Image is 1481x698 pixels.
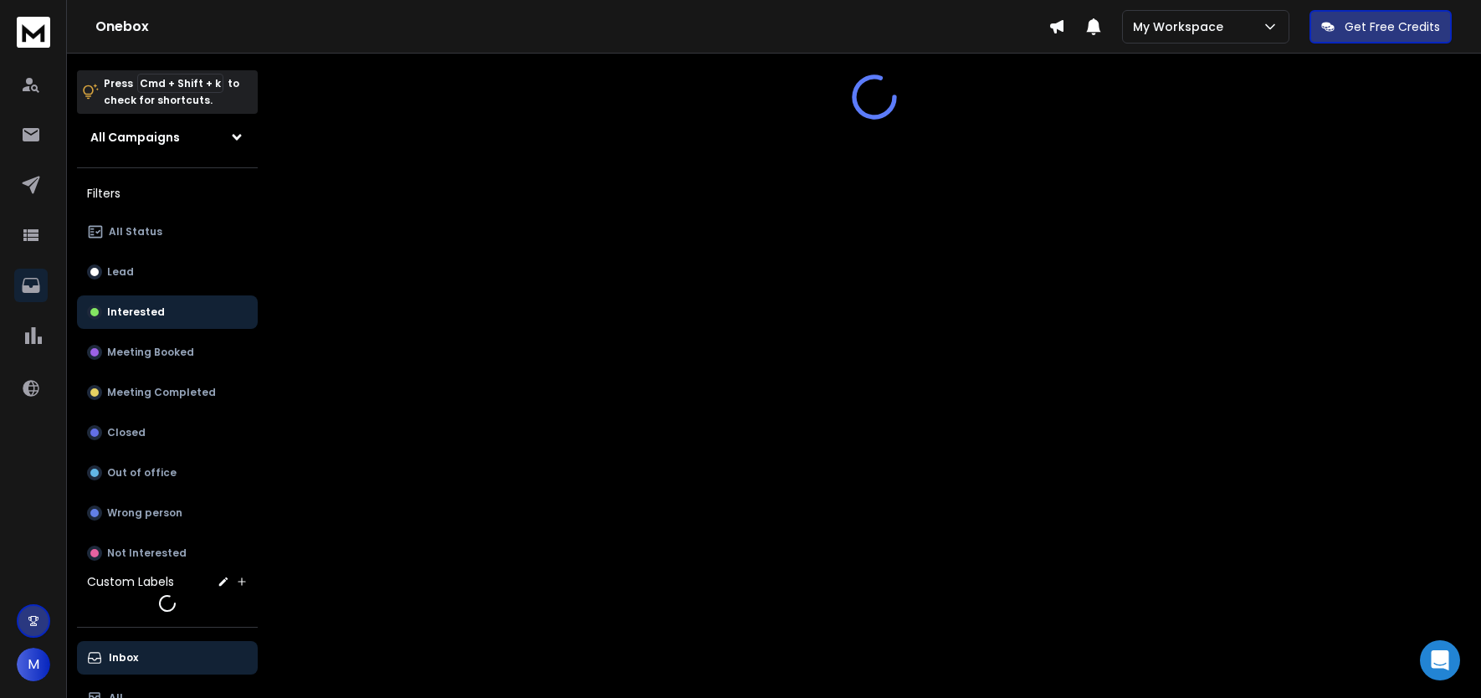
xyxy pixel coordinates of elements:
p: My Workspace [1133,18,1230,35]
button: Closed [77,416,258,449]
p: Meeting Booked [107,346,194,359]
button: Not Interested [77,536,258,570]
h3: Filters [77,182,258,205]
button: M [17,648,50,681]
p: Interested [107,305,165,319]
button: Interested [77,295,258,329]
p: All Status [109,225,162,239]
p: Press to check for shortcuts. [104,75,239,109]
button: Wrong person [77,496,258,530]
button: Meeting Booked [77,336,258,369]
img: logo [17,17,50,48]
p: Wrong person [107,506,182,520]
button: Get Free Credits [1309,10,1452,44]
p: Out of office [107,466,177,480]
div: Open Intercom Messenger [1420,640,1460,680]
p: Meeting Completed [107,386,216,399]
h1: Onebox [95,17,1048,37]
p: Get Free Credits [1345,18,1440,35]
p: Inbox [109,651,138,665]
h1: All Campaigns [90,129,180,146]
button: Meeting Completed [77,376,258,409]
span: Cmd + Shift + k [137,74,223,93]
button: Out of office [77,456,258,490]
h3: Custom Labels [87,573,174,590]
button: All Campaigns [77,121,258,154]
button: All Status [77,215,258,249]
p: Not Interested [107,547,187,560]
button: Inbox [77,641,258,675]
p: Closed [107,426,146,439]
button: Lead [77,255,258,289]
p: Lead [107,265,134,279]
